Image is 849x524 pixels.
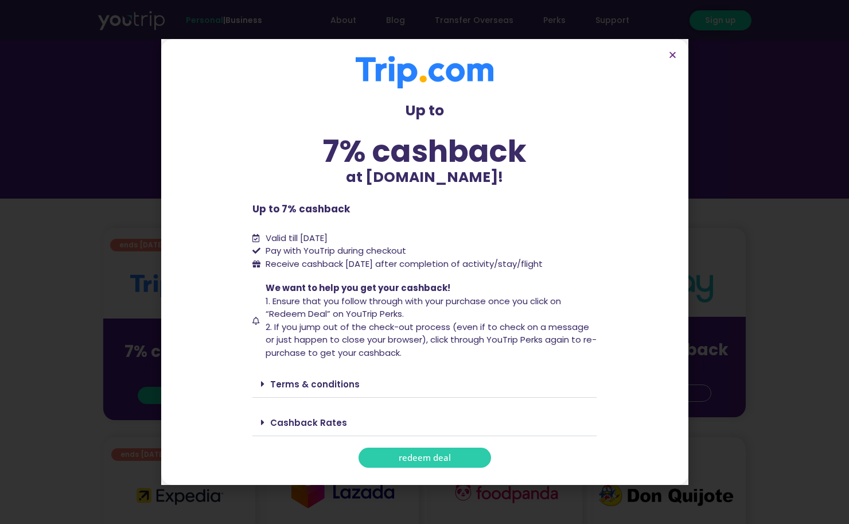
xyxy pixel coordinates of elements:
[270,378,360,390] a: Terms & conditions
[252,202,350,216] b: Up to 7% cashback
[252,409,597,436] div: Cashback Rates
[266,282,450,294] span: We want to help you get your cashback!
[266,258,543,270] span: Receive cashback [DATE] after completion of activity/stay/flight
[266,232,328,244] span: Valid till [DATE]
[266,295,561,320] span: 1. Ensure that you follow through with your purchase once you click on “Redeem Deal” on YouTrip P...
[252,166,597,188] p: at [DOMAIN_NAME]!
[263,244,406,258] span: Pay with YouTrip during checkout
[252,136,597,166] div: 7% cashback
[266,321,597,359] span: 2. If you jump out of the check-out process (even if to check on a message or just happen to clos...
[359,448,491,468] a: redeem deal
[668,51,677,59] a: Close
[270,417,347,429] a: Cashback Rates
[399,453,451,462] span: redeem deal
[252,371,597,398] div: Terms & conditions
[252,100,597,122] p: Up to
